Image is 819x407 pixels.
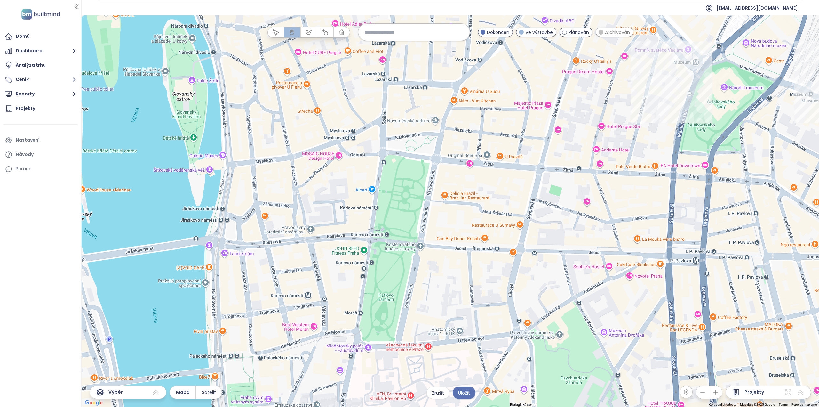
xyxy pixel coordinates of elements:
[3,30,78,43] a: Domů
[3,45,78,57] button: Dashboard
[453,387,475,399] button: Uložit
[458,389,470,396] span: Uložit
[16,136,40,144] div: Nastavení
[176,389,190,396] span: Mapa
[3,88,78,101] button: Reporty
[3,73,78,86] button: Ceník
[83,399,104,407] img: Google
[3,59,78,72] a: Analýza trhu
[108,388,123,396] span: Výběr
[791,403,817,406] a: Report a map error
[170,386,195,399] button: Mapa
[16,104,35,112] div: Projekty
[16,61,46,69] div: Analýza trhu
[83,399,104,407] a: Open this area in Google Maps (opens a new window)
[569,29,589,36] span: Plánován
[432,389,444,396] span: Zrušit
[740,403,775,406] span: Map data ©2025 Google
[525,29,553,36] span: Ve výstavbě
[426,387,449,399] button: Zrušit
[3,134,78,147] a: Nastavení
[487,29,509,36] span: Dokončen
[196,386,222,399] button: Satelit
[16,165,32,173] div: Pomoc
[779,403,788,406] a: Terms
[3,102,78,115] a: Projekty
[16,32,30,40] div: Domů
[744,388,764,396] span: Projekty
[3,148,78,161] a: Návody
[605,29,630,36] span: Archivován
[709,403,736,407] button: Keyboard shortcuts
[716,0,798,16] span: [EMAIL_ADDRESS][DOMAIN_NAME]
[16,151,34,159] div: Návody
[3,163,78,175] div: Pomoc
[202,389,216,396] span: Satelit
[20,8,62,21] img: logo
